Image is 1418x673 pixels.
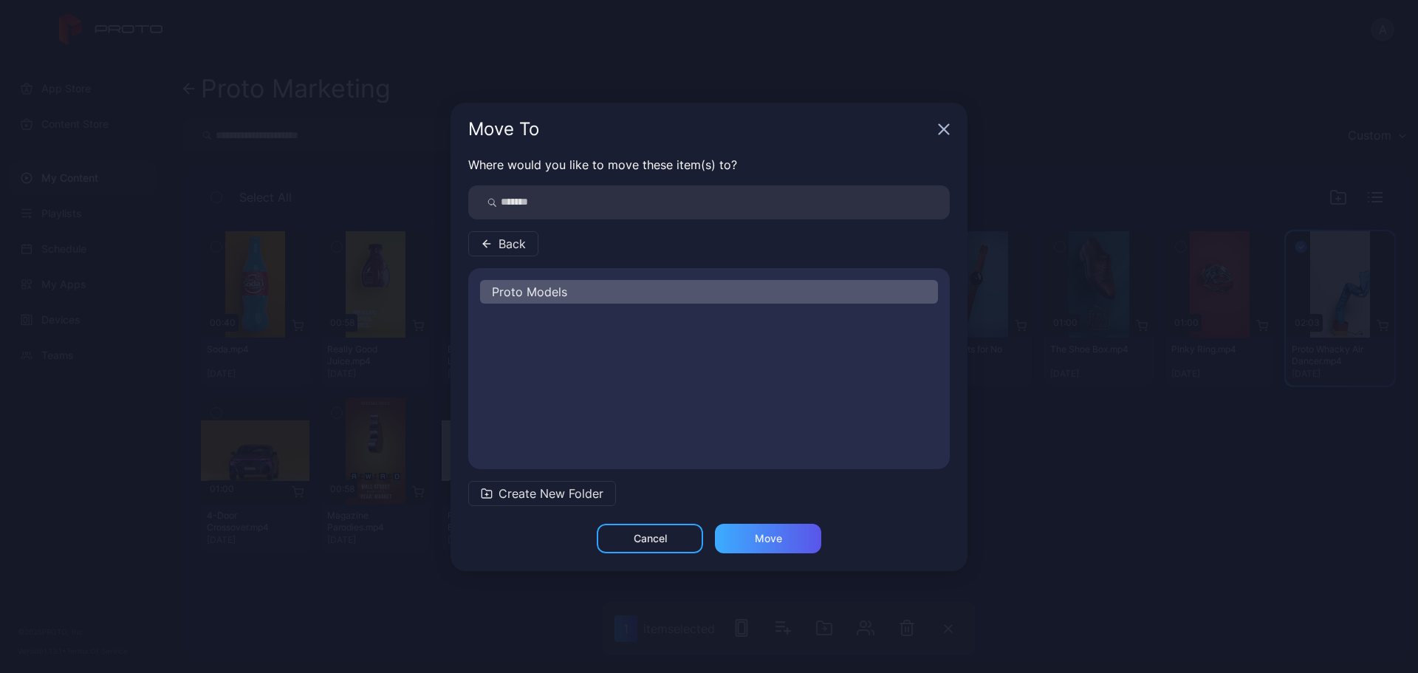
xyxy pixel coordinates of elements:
[468,231,538,256] button: Back
[468,481,616,506] button: Create New Folder
[499,485,603,502] span: Create New Folder
[468,120,932,138] div: Move To
[715,524,821,553] button: Move
[597,524,703,553] button: Cancel
[468,156,950,174] p: Where would you like to move these item(s) to?
[499,235,526,253] span: Back
[755,533,782,544] div: Move
[634,533,667,544] div: Cancel
[492,283,567,301] span: Proto Models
